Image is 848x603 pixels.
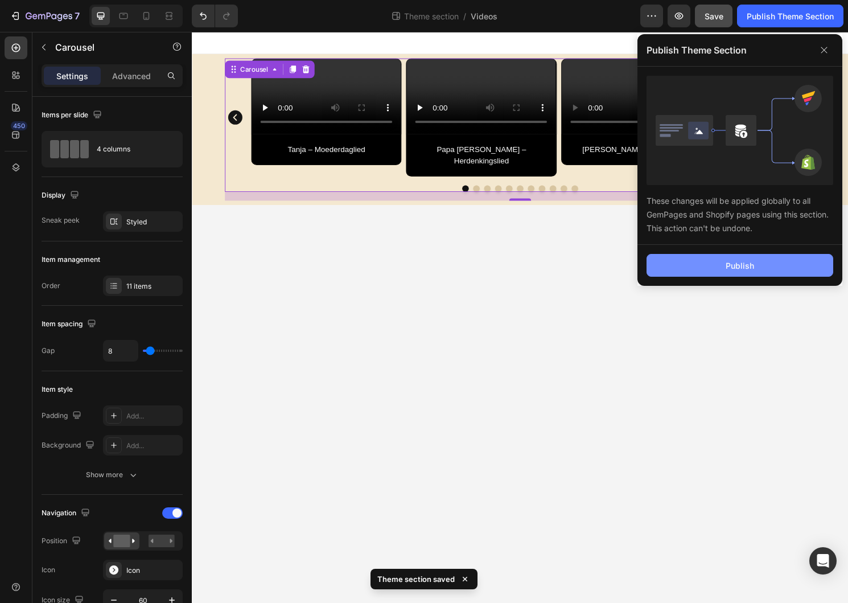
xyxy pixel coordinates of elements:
p: Advanced [112,70,151,82]
div: Show more [86,469,139,481]
button: Dot [338,159,345,166]
button: Dot [361,159,368,166]
button: Dot [372,159,379,166]
div: Position [42,534,83,549]
button: Publish [647,254,833,277]
div: Undo/Redo [192,5,238,27]
p: Publish Theme Section [647,43,747,57]
div: Rich Text Editor. Editing area: main [393,115,532,129]
div: Item management [42,255,100,265]
div: 450 [11,121,27,130]
video: Video [546,28,701,106]
p: [PERSON_NAME] – Liefdeslied [394,116,530,128]
div: Item style [42,384,73,395]
div: Navigation [42,506,92,521]
iframe: Design area [192,32,848,603]
div: Open Intercom Messenger [809,547,837,575]
div: Item spacing [42,317,98,332]
div: Add... [126,411,180,421]
input: Auto [104,341,138,361]
button: Carousel Next Arrow [629,80,647,98]
div: Add... [126,441,180,451]
div: Display [42,188,81,203]
div: Sneak peek [42,215,80,225]
button: Dot [384,159,390,166]
span: Theme section [402,10,461,22]
div: 4 columns [97,136,166,162]
p: Settings [56,70,88,82]
p: Theme section saved [377,573,455,585]
button: Dot [349,159,356,166]
div: Items per slide [42,108,104,123]
div: Padding [42,408,84,424]
button: 7 [5,5,85,27]
p: Papa [PERSON_NAME] – Herdenkingslied [233,116,369,140]
div: Gap [42,346,55,356]
button: Dot [293,159,299,166]
div: Publish [726,260,754,272]
div: Order [42,281,60,291]
button: Dot [281,159,288,166]
button: Show more [42,465,183,485]
div: 11 items [126,281,180,292]
span: / [463,10,466,22]
div: Styled [126,217,180,227]
p: Channen & Berre – Trouwlied [555,116,691,128]
div: Icon [42,565,55,575]
div: Carousel [48,34,81,44]
div: Publish Theme Section [747,10,834,22]
button: Dot [304,159,311,166]
button: Save [695,5,732,27]
button: Dot [327,159,334,166]
div: Background [42,438,97,453]
video: Video [385,28,540,106]
span: Videos [471,10,497,22]
p: 7 [75,9,80,23]
div: Icon [126,565,180,576]
button: Dot [395,159,402,166]
div: These changes will be applied globally to all GemPages and Shopify pages using this section. This... [647,185,833,235]
button: Publish Theme Section [737,5,843,27]
button: Dot [315,159,322,166]
span: Save [705,11,723,21]
p: Carousel [55,40,152,54]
